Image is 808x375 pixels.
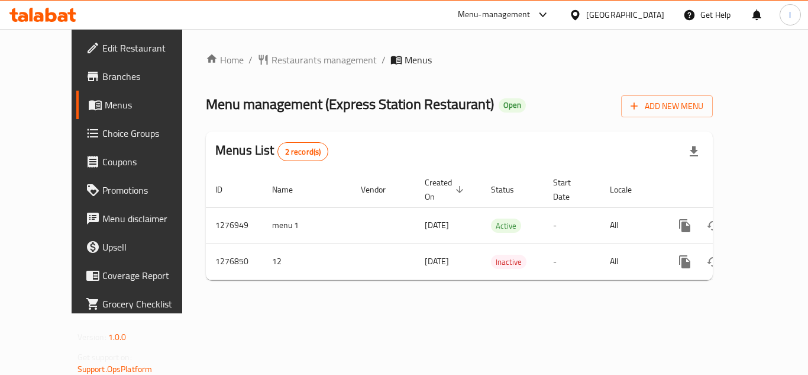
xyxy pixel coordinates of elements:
button: Change Status [699,211,728,240]
a: Grocery Checklist [76,290,206,318]
span: Inactive [491,255,526,269]
td: All [600,243,661,280]
span: Coverage Report [102,268,197,283]
span: Version: [77,329,106,345]
span: l [789,8,791,21]
div: Export file [680,137,708,166]
span: Restaurants management [272,53,377,67]
span: Branches [102,69,197,84]
td: 1276949 [206,207,263,243]
th: Actions [661,172,794,208]
a: Home [206,53,244,67]
span: Menus [105,98,197,112]
span: Created On [425,175,467,204]
a: Menu disclaimer [76,204,206,233]
a: Coupons [76,148,206,176]
h2: Menus List [215,142,328,161]
span: Name [272,182,308,197]
div: Inactive [491,255,526,269]
a: Restaurants management [257,53,377,67]
button: Add New Menu [621,95,713,117]
span: Get support on: [77,350,132,365]
a: Upsell [76,233,206,261]
a: Menus [76,91,206,119]
td: All [600,207,661,243]
span: [DATE] [425,217,449,233]
span: Promotions [102,183,197,197]
div: Open [499,98,526,113]
td: menu 1 [263,207,351,243]
span: Menus [405,53,432,67]
span: 2 record(s) [278,146,328,158]
a: Branches [76,62,206,91]
nav: breadcrumb [206,53,713,67]
span: Upsell [102,240,197,254]
button: Change Status [699,248,728,276]
div: Menu-management [458,8,531,22]
a: Coverage Report [76,261,206,290]
div: Total records count [277,142,329,161]
span: Add New Menu [631,99,703,114]
span: ID [215,182,238,197]
div: [GEOGRAPHIC_DATA] [586,8,664,21]
span: 1.0.0 [108,329,127,345]
span: Status [491,182,529,197]
span: Vendor [361,182,401,197]
button: more [671,211,699,240]
td: - [544,207,600,243]
span: Locale [610,182,647,197]
span: Active [491,219,521,233]
span: Grocery Checklist [102,297,197,311]
a: Choice Groups [76,119,206,148]
td: 1276850 [206,243,263,280]
li: / [248,53,253,67]
span: Start Date [553,175,586,204]
span: [DATE] [425,254,449,269]
div: Active [491,219,521,233]
td: 12 [263,243,351,280]
span: Edit Restaurant [102,41,197,55]
span: Coupons [102,155,197,169]
span: Menu management ( Express Station Restaurant ) [206,91,494,117]
td: - [544,243,600,280]
span: Open [499,100,526,110]
li: / [382,53,386,67]
a: Promotions [76,176,206,204]
button: more [671,248,699,276]
a: Edit Restaurant [76,34,206,62]
span: Menu disclaimer [102,211,197,226]
span: Choice Groups [102,126,197,140]
table: enhanced table [206,172,794,280]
